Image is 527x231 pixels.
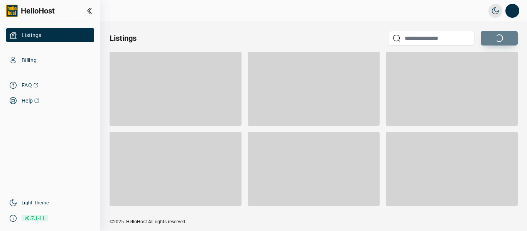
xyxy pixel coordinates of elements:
span: Billing [22,56,37,64]
a: HelloHost [6,5,55,17]
h2: Listings [110,33,137,44]
a: Help [6,94,94,108]
span: Listings [22,31,42,39]
a: FAQ [6,78,94,92]
span: Help [22,97,33,105]
a: Light Theme [22,200,49,206]
div: ©2025. HelloHost All rights reserved. [100,219,527,231]
img: logo-full.png [6,5,19,17]
span: HelloHost [21,5,55,16]
span: FAQ [22,81,32,89]
span: v0.7.1-11 [22,212,48,224]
